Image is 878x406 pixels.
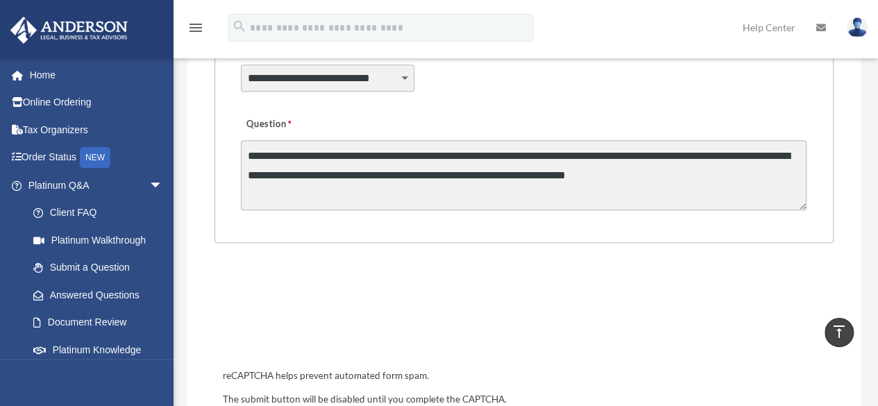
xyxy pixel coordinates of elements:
[187,24,204,36] a: menu
[149,171,177,200] span: arrow_drop_down
[219,286,430,340] iframe: reCAPTCHA
[19,226,184,254] a: Platinum Walkthrough
[847,17,868,37] img: User Pic
[10,89,184,117] a: Online Ordering
[19,281,184,309] a: Answered Questions
[241,115,348,134] label: Question
[187,19,204,36] i: menu
[825,318,854,347] a: vertical_align_top
[19,199,184,227] a: Client FAQ
[217,368,831,384] div: reCAPTCHA helps prevent automated form spam.
[6,17,132,44] img: Anderson Advisors Platinum Portal
[10,116,184,144] a: Tax Organizers
[831,323,847,340] i: vertical_align_top
[80,147,110,168] div: NEW
[10,144,184,172] a: Order StatusNEW
[232,19,247,34] i: search
[19,309,184,337] a: Document Review
[10,171,184,199] a: Platinum Q&Aarrow_drop_down
[19,336,184,380] a: Platinum Knowledge Room
[10,61,184,89] a: Home
[19,254,177,282] a: Submit a Question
